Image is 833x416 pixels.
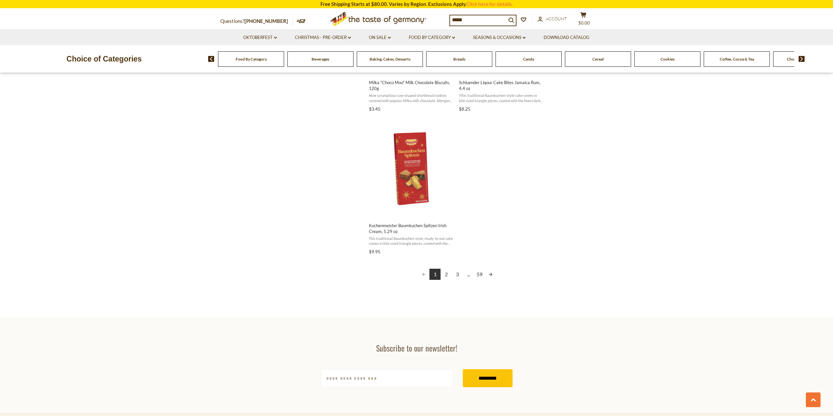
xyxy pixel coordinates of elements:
a: Next page [485,269,496,280]
span: This traditional Baumkuchen-style, ready-to-eat cake comes in bite sized triangle pieces, coated ... [369,236,454,246]
a: Breads [453,57,465,62]
span: ... [463,269,474,280]
a: Candy [523,57,534,62]
a: Cookies [661,57,675,62]
span: $0.00 [578,20,590,26]
img: next arrow [799,56,805,62]
a: Coffee, Cocoa & Tea [720,57,754,62]
span: Milka "Choco Moo" Milk Chocolate Biscuits, 120g [369,80,454,91]
a: Click here for details. [466,1,513,7]
span: Schluender Liqour Cake Bites Jamaica Rum, 4.4 oz [459,80,544,91]
span: Tthis traditional Baumkuchen-style cake comes in bite sized triangle pieces, coated with the fine... [459,93,544,103]
a: Cereal [592,57,604,62]
a: Food By Category [409,34,455,41]
a: On Sale [369,34,391,41]
span: $3.45 [369,106,380,112]
span: $8.25 [459,106,470,112]
a: Kuchenmeister Baumkuchen Spitzen Irish Cream, 5.29 oz [368,119,455,257]
a: Oktoberfest [243,34,277,41]
span: Nine scrumptious cow-shaped shortbread cookies covered with popular Milka milk chocolate. Allerge... [369,93,454,103]
span: Account [546,16,567,21]
a: 2 [441,269,452,280]
a: Chocolate & Marzipan [787,57,826,62]
span: Kuchenmeister Baumkuchen Spitzen Irish Cream, 5.29 oz [369,223,454,234]
a: Baking, Cakes, Desserts [370,57,410,62]
a: 59 [474,269,485,280]
a: 3 [452,269,463,280]
a: Download Catalog [544,34,589,41]
span: $9.95 [369,249,380,254]
a: Beverages [312,57,329,62]
a: Account [538,15,567,23]
a: Food By Category [236,57,267,62]
a: [PHONE_NUMBER] [244,18,288,24]
img: previous arrow [208,56,214,62]
img: Baumkuchen Spitzen Irish Cream [368,125,455,212]
h3: Subscribe to our newsletter! [321,343,513,353]
div: Pagination [369,269,546,281]
a: 1 [429,269,441,280]
p: Questions? [220,17,293,26]
a: Christmas - PRE-ORDER [295,34,351,41]
a: Seasons & Occasions [473,34,526,41]
button: $0.00 [574,12,593,28]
